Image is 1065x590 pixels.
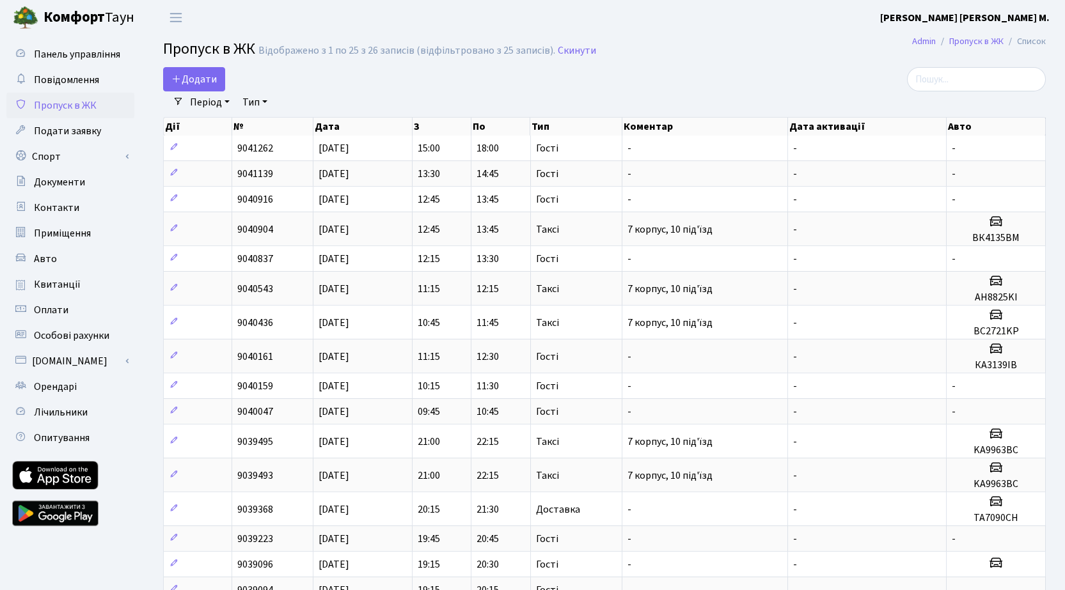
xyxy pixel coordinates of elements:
span: 9039493 [237,469,273,483]
h5: AH8825KI [952,291,1040,304]
a: [PERSON_NAME] [PERSON_NAME] М. [880,10,1050,26]
span: 9040436 [237,316,273,330]
th: Дата активації [788,118,947,136]
span: 21:00 [418,469,440,483]
span: [DATE] [319,192,349,206]
span: Лічильники [34,405,88,419]
span: 7 корпус, 10 під'їзд [627,282,713,296]
span: Таксі [536,224,559,235]
span: [DATE] [319,502,349,516]
span: [DATE] [319,316,349,330]
span: 7 корпус, 10 під'їзд [627,469,713,483]
span: 10:45 [418,316,440,330]
h5: ВК4135ВМ [952,232,1040,244]
nav: breadcrumb [893,28,1065,55]
a: Скинути [558,45,596,57]
span: [DATE] [319,252,349,266]
span: 9039223 [237,532,273,546]
span: - [627,379,631,393]
th: З [413,118,471,136]
span: Документи [34,175,85,189]
th: № [232,118,313,136]
a: Панель управління [6,42,134,67]
a: [DOMAIN_NAME] [6,348,134,374]
span: Приміщення [34,226,91,240]
th: Коментар [622,118,788,136]
a: Повідомлення [6,67,134,93]
span: 9039096 [237,557,273,571]
span: - [627,405,631,419]
a: Період [185,91,235,113]
span: - [627,502,631,516]
span: 20:30 [477,557,499,571]
span: [DATE] [319,282,349,296]
div: Відображено з 1 по 25 з 26 записів (відфільтровано з 25 записів). [258,45,555,57]
span: 13:30 [477,252,499,266]
a: Подати заявку [6,118,134,144]
span: - [952,379,956,393]
span: Таксі [536,318,559,328]
h5: КА3139ІВ [952,359,1040,371]
span: 9040916 [237,192,273,206]
a: Документи [6,169,134,195]
span: 09:45 [418,405,440,419]
a: Орендарі [6,374,134,400]
span: 19:15 [418,557,440,571]
span: - [793,379,797,393]
span: Гості [536,534,558,544]
span: - [793,316,797,330]
a: Приміщення [6,221,134,246]
span: - [793,502,797,516]
span: [DATE] [319,532,349,546]
span: - [793,167,797,181]
a: Контакти [6,195,134,221]
a: Квитанції [6,272,134,297]
span: Таксі [536,284,559,294]
input: Пошук... [907,67,1046,91]
span: 20:45 [477,532,499,546]
span: 9041139 [237,167,273,181]
span: 9040047 [237,405,273,419]
span: - [793,435,797,449]
span: 14:45 [477,167,499,181]
span: - [793,469,797,483]
span: 10:15 [418,379,440,393]
span: Пропуск в ЖК [34,98,97,113]
span: [DATE] [319,469,349,483]
span: 9040837 [237,252,273,266]
th: Тип [530,118,622,136]
span: Гості [536,559,558,570]
span: Гості [536,254,558,264]
span: - [793,532,797,546]
span: Особові рахунки [34,329,109,343]
span: [DATE] [319,405,349,419]
span: - [952,167,956,181]
span: 9040159 [237,379,273,393]
span: Гості [536,381,558,391]
h5: BC2721KP [952,325,1040,338]
span: Таун [43,7,134,29]
span: - [627,252,631,266]
span: Гості [536,352,558,362]
span: 22:15 [477,469,499,483]
li: Список [1004,35,1046,49]
span: 18:00 [477,141,499,155]
span: 21:30 [477,502,499,516]
span: 12:30 [477,350,499,364]
span: - [793,282,797,296]
span: 15:00 [418,141,440,155]
span: 19:45 [418,532,440,546]
span: - [627,192,631,206]
span: 9040161 [237,350,273,364]
span: Гості [536,407,558,417]
th: Дата [313,118,413,136]
h5: KA9963BC [952,444,1040,456]
span: - [793,405,797,419]
span: Квитанції [34,277,81,291]
span: - [952,405,956,419]
span: 13:45 [477,192,499,206]
span: Таксі [536,470,559,481]
span: 9039368 [237,502,273,516]
span: 21:00 [418,435,440,449]
img: logo.png [13,5,38,31]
